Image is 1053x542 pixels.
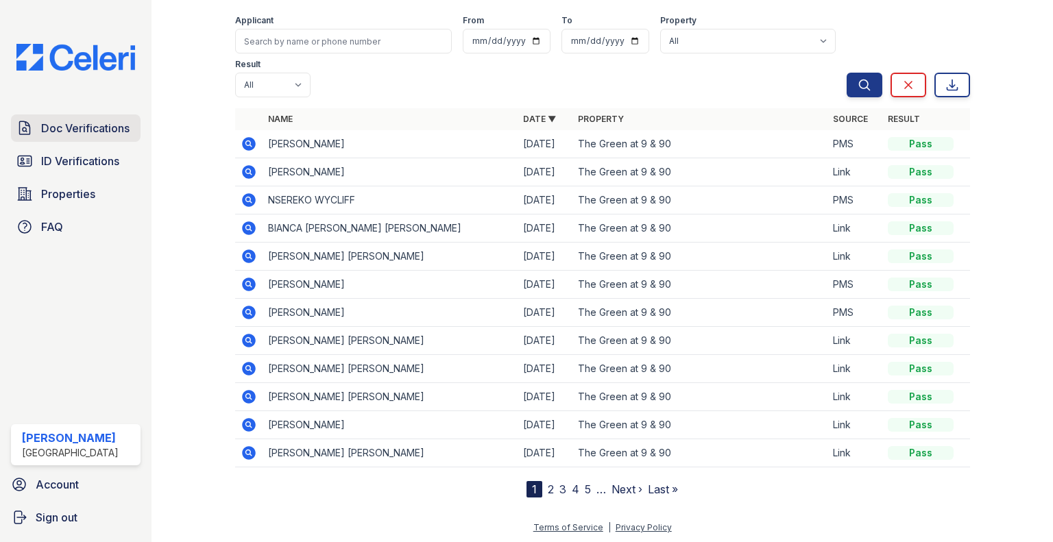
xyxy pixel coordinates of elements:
td: The Green at 9 & 90 [572,411,827,439]
td: [DATE] [518,271,572,299]
label: To [561,15,572,26]
a: Result [888,114,920,124]
a: Source [833,114,868,124]
td: Link [827,158,882,186]
td: [DATE] [518,299,572,327]
div: Pass [888,193,954,207]
a: 3 [559,482,566,496]
td: The Green at 9 & 90 [572,355,827,383]
td: NSEREKO WYCLIFF [263,186,518,214]
td: [PERSON_NAME] [PERSON_NAME] [263,439,518,467]
td: BIANCA [PERSON_NAME] [PERSON_NAME] [263,214,518,243]
a: 5 [585,482,591,496]
td: [PERSON_NAME] [263,130,518,158]
div: Pass [888,390,954,404]
a: Sign out [5,504,146,531]
td: Link [827,439,882,467]
div: Pass [888,137,954,151]
a: Privacy Policy [616,522,672,532]
div: [PERSON_NAME] [22,430,119,446]
a: ID Verifications [11,147,141,175]
td: The Green at 9 & 90 [572,158,827,186]
td: Link [827,243,882,271]
td: The Green at 9 & 90 [572,383,827,411]
td: [PERSON_NAME] [PERSON_NAME] [263,327,518,355]
input: Search by name or phone number [235,29,452,53]
a: Name [268,114,293,124]
div: Pass [888,278,954,291]
td: PMS [827,130,882,158]
td: PMS [827,299,882,327]
a: FAQ [11,213,141,241]
td: [DATE] [518,327,572,355]
td: [PERSON_NAME] [263,299,518,327]
td: The Green at 9 & 90 [572,439,827,467]
td: The Green at 9 & 90 [572,271,827,299]
td: [PERSON_NAME] [PERSON_NAME] [263,383,518,411]
td: The Green at 9 & 90 [572,327,827,355]
div: Pass [888,165,954,179]
div: Pass [888,221,954,235]
td: [DATE] [518,411,572,439]
a: 4 [572,482,579,496]
span: FAQ [41,219,63,235]
td: Link [827,327,882,355]
a: Last » [648,482,678,496]
td: [DATE] [518,130,572,158]
td: [PERSON_NAME] [PERSON_NAME] [263,355,518,383]
a: 2 [548,482,554,496]
div: Pass [888,418,954,432]
a: Account [5,471,146,498]
td: Link [827,411,882,439]
img: CE_Logo_Blue-a8612792a0a2168367f1c8372b55b34899dd931a85d93a1a3d3e32e68fde9ad4.png [5,44,146,71]
span: … [596,481,606,497]
div: Pass [888,446,954,460]
td: The Green at 9 & 90 [572,299,827,327]
div: Pass [888,362,954,375]
td: [PERSON_NAME] [263,158,518,186]
td: [DATE] [518,158,572,186]
div: 1 [526,481,542,497]
td: [DATE] [518,186,572,214]
td: [PERSON_NAME] [PERSON_NAME] [263,243,518,271]
td: [DATE] [518,214,572,243]
td: Link [827,355,882,383]
td: [DATE] [518,243,572,271]
span: Doc Verifications [41,120,130,136]
td: [DATE] [518,383,572,411]
a: Doc Verifications [11,114,141,142]
div: Pass [888,306,954,319]
td: [PERSON_NAME] [263,271,518,299]
a: Properties [11,180,141,208]
td: [DATE] [518,439,572,467]
td: The Green at 9 & 90 [572,186,827,214]
td: The Green at 9 & 90 [572,214,827,243]
td: The Green at 9 & 90 [572,130,827,158]
td: Link [827,383,882,411]
label: Result [235,59,261,70]
span: Account [36,476,79,493]
div: Pass [888,334,954,347]
td: [PERSON_NAME] [263,411,518,439]
a: Property [578,114,624,124]
td: The Green at 9 & 90 [572,243,827,271]
div: [GEOGRAPHIC_DATA] [22,446,119,460]
a: Date ▼ [523,114,556,124]
span: Sign out [36,509,77,526]
a: Terms of Service [533,522,603,532]
span: ID Verifications [41,153,119,169]
td: PMS [827,271,882,299]
div: Pass [888,249,954,263]
label: From [463,15,484,26]
label: Applicant [235,15,274,26]
a: Next › [612,482,642,496]
td: Link [827,214,882,243]
td: [DATE] [518,355,572,383]
label: Property [660,15,697,26]
td: PMS [827,186,882,214]
div: | [608,522,611,532]
span: Properties [41,186,95,202]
